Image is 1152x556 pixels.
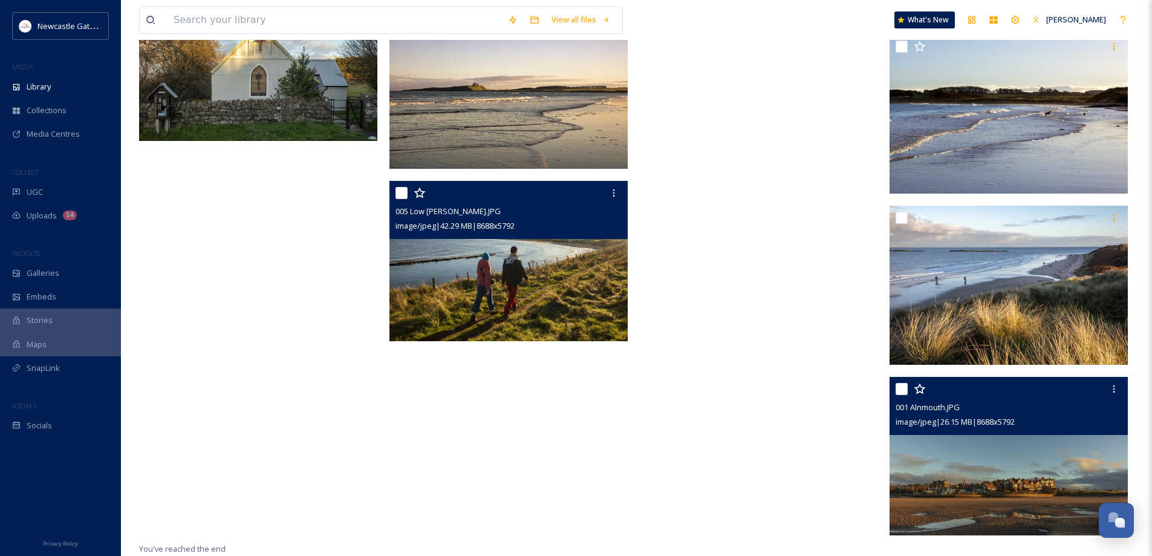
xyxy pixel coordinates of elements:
span: SOCIALS [12,401,36,410]
span: Library [27,81,51,93]
span: SnapLink [27,362,60,374]
span: Media Centres [27,128,80,140]
img: 030 Low Newton.JPG [890,34,1128,194]
span: 005 Low [PERSON_NAME].JPG [395,206,501,217]
img: DqD9wEUd_400x400.jpg [19,20,31,32]
img: 035 Low Newton.JPG [890,206,1128,365]
img: 005 Low Newton.JPG [389,181,630,342]
a: View all files [545,8,616,31]
div: 14 [63,211,77,220]
span: Socials [27,420,52,431]
a: [PERSON_NAME] [1026,8,1112,31]
img: 001 Alnmouth.JPG [890,377,1128,536]
span: Embeds [27,291,56,303]
span: You've reached the end [139,543,226,554]
span: image/jpeg | 42.29 MB | 8688 x 5792 [395,220,515,231]
span: WIDGETS [12,249,40,258]
span: COLLECT [12,168,38,177]
span: MEDIA [12,62,33,71]
span: [PERSON_NAME] [1046,14,1106,25]
span: Newcastle Gateshead Initiative [37,20,149,31]
span: Collections [27,105,67,116]
img: 033 Low Newton.JPG [389,8,630,169]
button: Open Chat [1099,503,1134,538]
span: Stories [27,315,53,326]
a: Privacy Policy [43,535,78,550]
input: Search your library [168,7,502,33]
span: UGC [27,186,43,198]
span: Uploads [27,210,57,221]
span: Galleries [27,267,59,279]
span: image/jpeg | 26.15 MB | 8688 x 5792 [896,416,1015,427]
span: 001 Alnmouth.JPG [896,402,960,413]
a: What's New [894,11,955,28]
span: Privacy Policy [43,540,78,548]
span: Maps [27,339,47,350]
